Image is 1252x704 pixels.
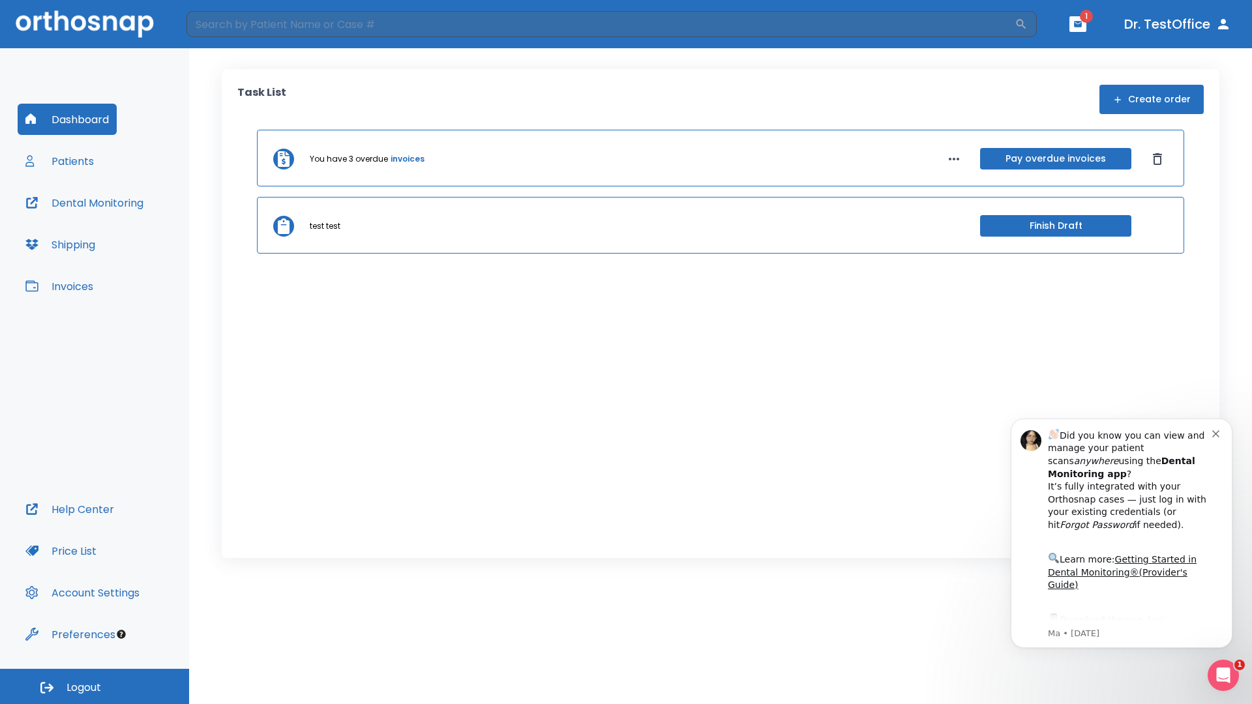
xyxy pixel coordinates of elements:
[1147,149,1168,169] button: Dismiss
[18,271,101,302] button: Invoices
[980,215,1131,237] button: Finish Draft
[18,577,147,608] button: Account Settings
[991,402,1252,697] iframe: Intercom notifications message
[1234,660,1245,670] span: 1
[18,619,123,650] button: Preferences
[186,11,1015,37] input: Search by Patient Name or Case #
[1208,660,1239,691] iframe: Intercom live chat
[18,229,103,260] button: Shipping
[115,628,127,640] div: Tooltip anchor
[1080,10,1093,23] span: 1
[18,145,102,177] button: Patients
[67,681,101,695] span: Logout
[1119,12,1236,36] button: Dr. TestOffice
[18,493,122,525] button: Help Center
[237,85,286,114] p: Task List
[18,535,104,566] button: Price List
[16,10,154,37] img: Orthosnap
[1099,85,1204,114] button: Create order
[18,104,117,135] button: Dashboard
[980,148,1131,169] button: Pay overdue invoices
[391,153,425,165] a: invoices
[18,187,151,218] button: Dental Monitoring
[310,153,388,165] p: You have 3 overdue
[310,220,340,232] p: test test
